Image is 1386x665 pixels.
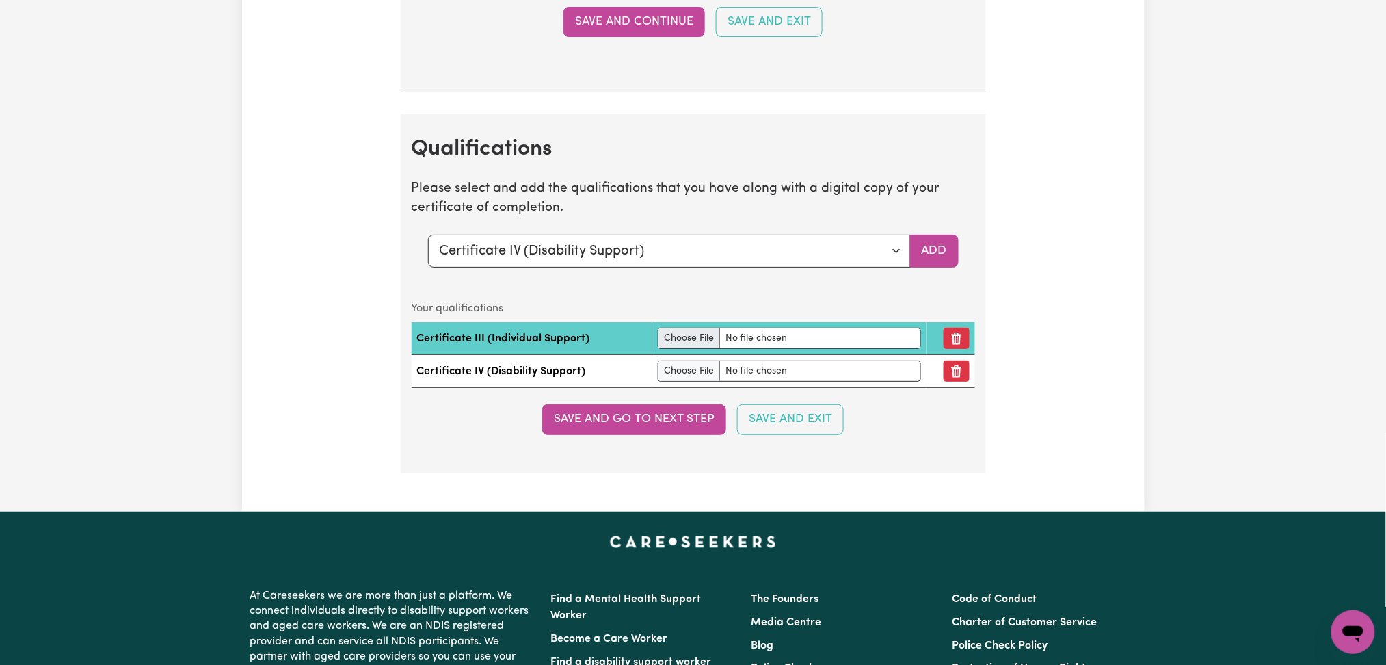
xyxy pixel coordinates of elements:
caption: Your qualifications [412,295,975,322]
button: Save and Exit [737,404,844,434]
a: Blog [751,640,774,651]
button: Save and go to next step [542,404,726,434]
a: Careseekers home page [610,536,776,547]
a: Media Centre [751,617,822,628]
td: Certificate III (Individual Support) [412,322,652,355]
button: Remove qualification [944,361,970,382]
button: Save and Continue [563,7,705,37]
a: Charter of Customer Service [952,617,1097,628]
a: Find a Mental Health Support Worker [551,594,702,621]
a: Code of Conduct [952,594,1037,605]
button: Add selected qualification [910,235,959,268]
h2: Qualifications [412,136,975,162]
a: Police Check Policy [952,640,1048,651]
a: The Founders [751,594,819,605]
td: Certificate IV (Disability Support) [412,355,652,388]
button: Remove qualification [944,328,970,349]
p: Please select and add the qualifications that you have along with a digital copy of your certific... [412,179,975,219]
button: Save and Exit [716,7,823,37]
a: Become a Care Worker [551,634,668,644]
iframe: Button to launch messaging window [1331,610,1375,654]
